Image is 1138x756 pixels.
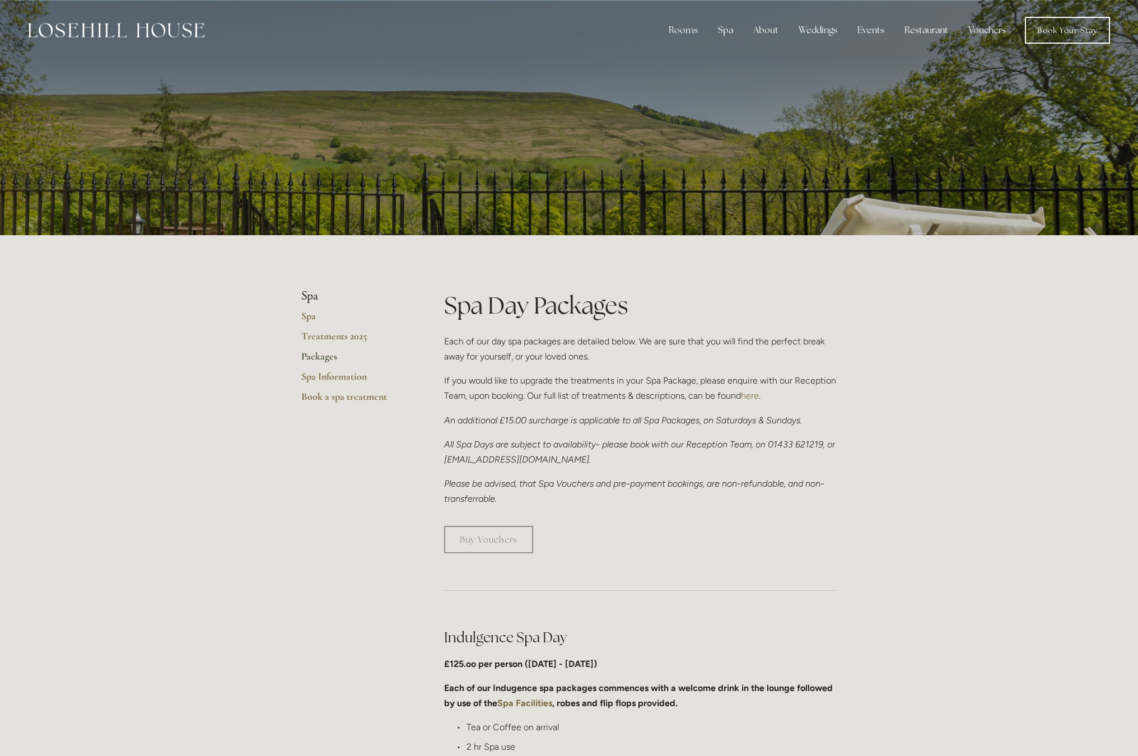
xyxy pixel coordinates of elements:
h1: Spa Day Packages [444,289,837,322]
div: Rooms [660,19,707,41]
a: here [741,390,759,401]
p: Each of our day spa packages are detailed below. We are sure that you will find the perfect break... [444,334,837,364]
a: Spa Facilities [497,698,552,708]
div: Weddings [790,19,846,41]
strong: , robes and flip flops provided. [552,698,678,708]
div: About [744,19,787,41]
a: Buy Vouchers [444,526,533,553]
a: Book a spa treatment [301,390,408,410]
div: Events [848,19,893,41]
a: Treatments 2025 [301,330,408,350]
em: An additional £15.00 surcharge is applicable to all Spa Packages, on Saturdays & Sundays. [444,415,802,426]
strong: £125.oo per person ([DATE] - [DATE]) [444,659,597,669]
li: Spa [301,289,408,304]
div: Restaurant [896,19,957,41]
a: Packages [301,350,408,370]
p: 2 hr Spa use [467,739,837,754]
p: If you would like to upgrade the treatments in your Spa Package, please enquire with our Receptio... [444,373,837,403]
div: Spa [709,19,742,41]
a: Spa [301,310,408,330]
p: Tea or Coffee on arrival [467,720,837,735]
a: Vouchers [959,19,1015,41]
h2: Indulgence Spa Day [444,628,837,647]
a: Book Your Stay [1025,17,1110,44]
em: All Spa Days are subject to availability- please book with our Reception Team, on 01433 621219, o... [444,439,837,465]
img: Losehill House [28,23,204,38]
a: Spa Information [301,370,408,390]
em: Please be advised, that Spa Vouchers and pre-payment bookings, are non-refundable, and non-transf... [444,478,824,504]
strong: Each of our Indugence spa packages commences with a welcome drink in the lounge followed by use o... [444,683,835,708]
